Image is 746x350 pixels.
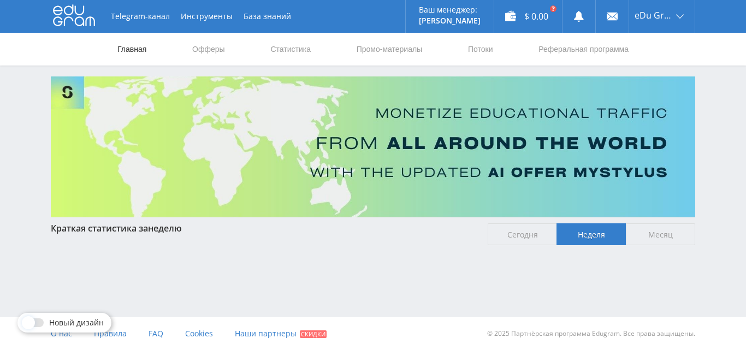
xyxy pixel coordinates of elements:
[356,33,423,66] a: Промо-материалы
[191,33,226,66] a: Офферы
[488,223,557,245] span: Сегодня
[635,11,673,20] span: eDu Group
[556,223,626,245] span: Неделя
[94,328,127,339] span: Правила
[269,33,312,66] a: Статистика
[116,33,147,66] a: Главная
[51,223,477,233] div: Краткая статистика за
[235,328,297,339] span: Наши партнеры
[149,328,163,339] span: FAQ
[235,317,327,350] a: Наши партнеры Скидки
[49,318,104,327] span: Новый дизайн
[51,317,72,350] a: О нас
[94,317,127,350] a: Правила
[149,317,163,350] a: FAQ
[537,33,630,66] a: Реферальная программа
[185,317,213,350] a: Cookies
[419,5,481,14] p: Ваш менеджер:
[300,330,327,338] span: Скидки
[148,222,182,234] span: неделю
[419,16,481,25] p: [PERSON_NAME]
[51,328,72,339] span: О нас
[467,33,494,66] a: Потоки
[51,76,695,217] img: Banner
[378,317,695,350] div: © 2025 Партнёрская программа Edugram. Все права защищены.
[626,223,695,245] span: Месяц
[185,328,213,339] span: Cookies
